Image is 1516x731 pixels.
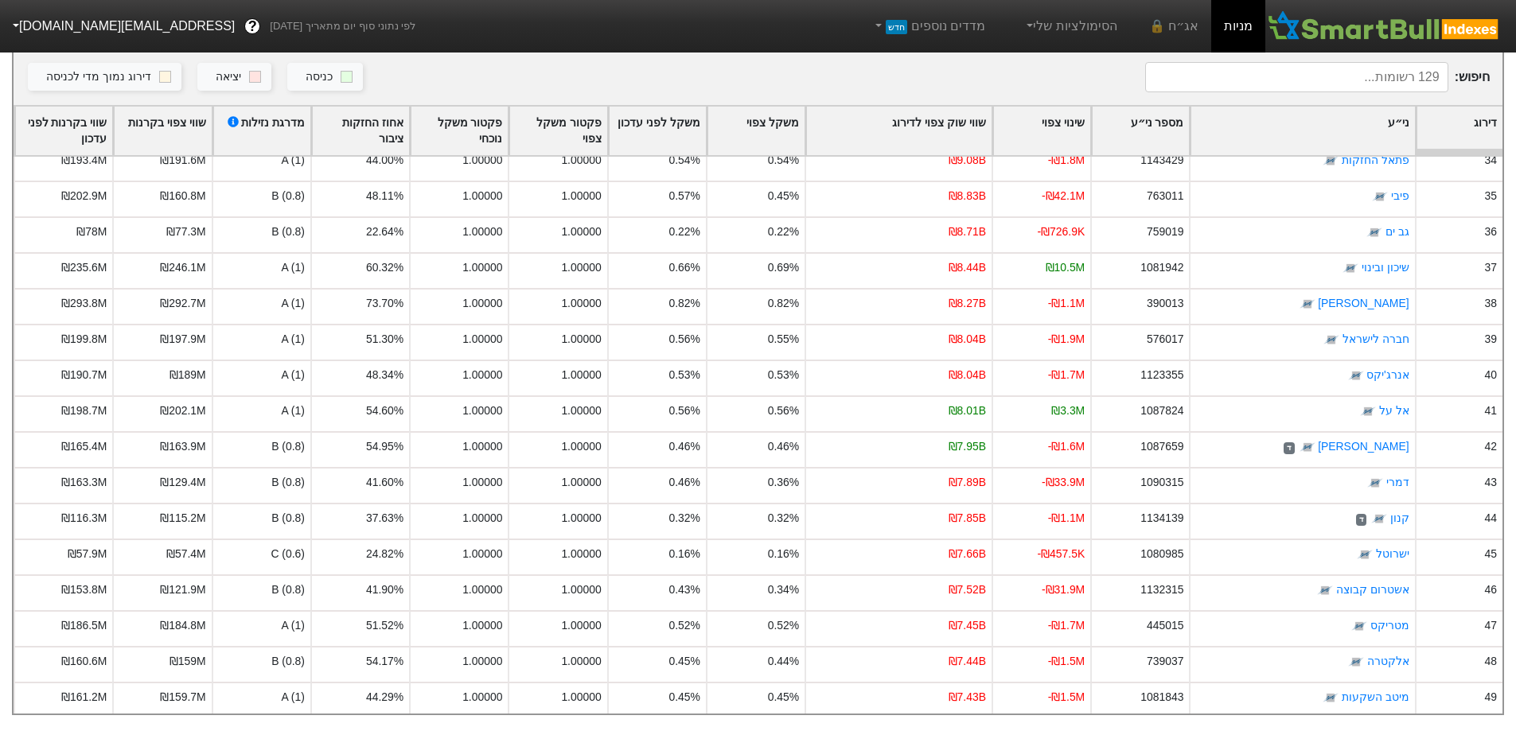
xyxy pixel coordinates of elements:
[61,188,107,204] div: ₪202.9M
[1485,188,1497,204] div: 35
[306,68,333,86] div: כניסה
[1048,438,1085,455] div: -₪1.6M
[462,331,502,348] div: 1.00000
[462,653,502,670] div: 1.00000
[462,546,502,562] div: 1.00000
[1037,546,1085,562] div: -₪457.5K
[1046,259,1085,276] div: ₪10.5M
[197,63,271,91] button: יציאה
[1351,619,1367,635] img: tase link
[212,288,310,324] div: A (1)
[411,107,508,156] div: Toggle SortBy
[561,581,601,598] div: 1.00000
[1485,546,1497,562] div: 45
[1140,510,1183,527] div: 1134139
[1147,188,1183,204] div: 763011
[1367,655,1409,668] a: אלקטרה
[1376,548,1409,561] a: ישרוטל
[160,188,205,204] div: ₪160.8M
[1048,510,1085,527] div: -₪1.1M
[1147,224,1183,240] div: 759019
[366,224,403,240] div: 22.64%
[1360,404,1376,420] img: tase link
[1145,62,1448,92] input: 129 רשומות...
[1485,224,1497,240] div: 36
[1140,402,1183,419] div: 1087824
[1370,620,1409,632] a: מטריקס
[1147,295,1183,312] div: 390013
[61,367,107,383] div: ₪190.7M
[160,259,205,276] div: ₪246.1M
[366,510,403,527] div: 37.63%
[1265,10,1503,42] img: SmartBull
[669,367,700,383] div: 0.53%
[1485,402,1497,419] div: 41
[561,617,601,634] div: 1.00000
[768,224,799,240] div: 0.22%
[669,259,700,276] div: 0.66%
[669,617,700,634] div: 0.52%
[806,107,992,156] div: Toggle SortBy
[1485,331,1497,348] div: 39
[669,188,700,204] div: 0.57%
[1357,547,1373,563] img: tase link
[1140,152,1183,169] div: 1143429
[1092,107,1189,156] div: Toggle SortBy
[1391,190,1409,203] a: פיבי
[61,295,107,312] div: ₪293.8M
[768,510,799,527] div: 0.32%
[462,581,502,598] div: 1.00000
[212,252,310,288] div: A (1)
[1140,367,1183,383] div: 1123355
[1485,510,1497,527] div: 44
[768,295,799,312] div: 0.82%
[561,367,601,383] div: 1.00000
[1362,262,1409,274] a: שיכון ובינוי
[1367,476,1383,492] img: tase link
[1140,689,1183,706] div: 1081843
[366,546,403,562] div: 24.82%
[212,360,310,395] div: A (1)
[160,510,205,527] div: ₪115.2M
[561,331,601,348] div: 1.00000
[1390,512,1409,525] a: קנון
[1051,402,1085,419] div: ₪3.3M
[1318,297,1409,310] a: [PERSON_NAME]
[768,259,799,276] div: 0.69%
[270,18,415,34] span: לפי נתוני סוף יום מתאריך [DATE]
[561,438,601,455] div: 1.00000
[1485,653,1497,670] div: 48
[949,295,986,312] div: ₪8.27B
[1348,655,1364,671] img: tase link
[61,617,107,634] div: ₪186.5M
[1348,368,1364,384] img: tase link
[1300,440,1315,456] img: tase link
[462,367,502,383] div: 1.00000
[669,331,700,348] div: 0.56%
[949,546,986,562] div: ₪7.66B
[1140,546,1183,562] div: 1080985
[462,617,502,634] div: 1.00000
[1356,514,1366,527] span: ד
[366,617,403,634] div: 51.52%
[1048,152,1085,169] div: -₪1.8M
[1048,617,1085,634] div: -₪1.7M
[160,438,205,455] div: ₪163.9M
[366,152,403,169] div: 44.00%
[949,438,986,455] div: ₪7.95B
[509,107,606,156] div: Toggle SortBy
[1485,617,1497,634] div: 47
[212,181,310,216] div: B (0.8)
[1485,474,1497,491] div: 43
[768,617,799,634] div: 0.52%
[462,152,502,169] div: 1.00000
[160,617,205,634] div: ₪184.8M
[166,224,206,240] div: ₪77.3M
[287,63,363,91] button: כניסה
[366,402,403,419] div: 54.60%
[114,107,211,156] div: Toggle SortBy
[61,510,107,527] div: ₪116.3M
[561,188,601,204] div: 1.00000
[1042,581,1085,598] div: -₪31.9M
[212,145,310,181] div: A (1)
